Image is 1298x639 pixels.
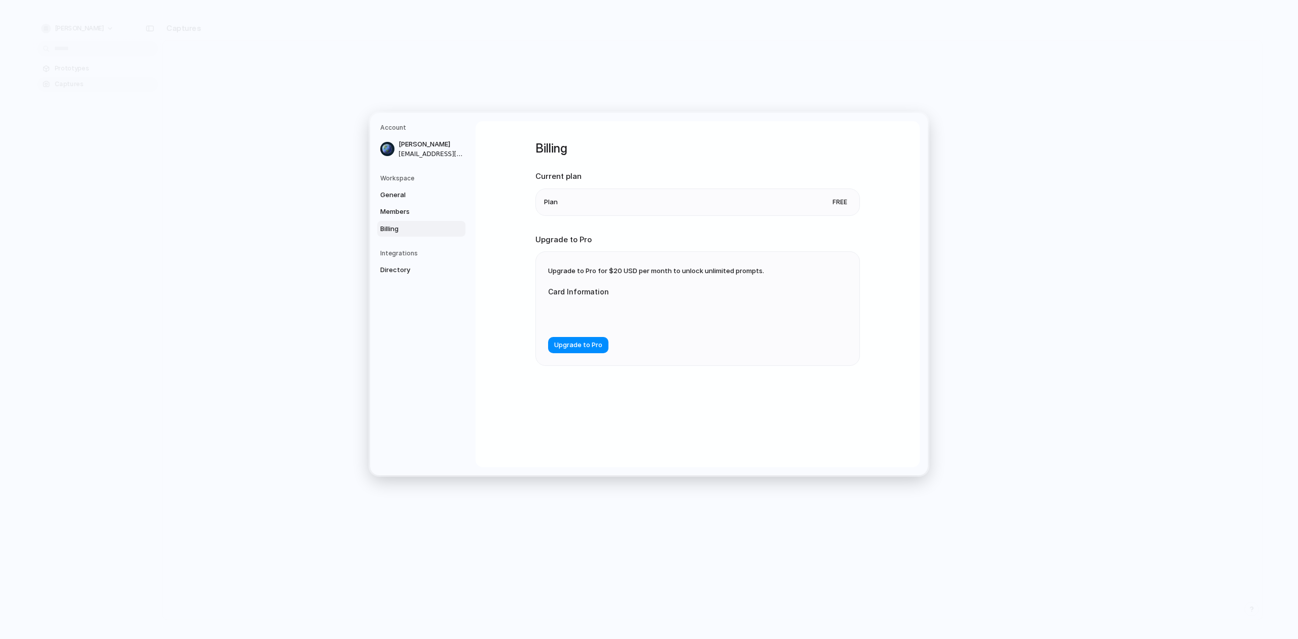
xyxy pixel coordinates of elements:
a: General [377,186,465,203]
label: Card Information [548,286,751,297]
h1: Billing [535,139,860,158]
span: [PERSON_NAME] [399,139,463,149]
h5: Integrations [380,249,465,258]
a: Billing [377,220,465,237]
a: Members [377,204,465,220]
span: Upgrade to Pro for $20 USD per month to unlock unlimited prompts. [548,267,764,275]
a: Directory [377,262,465,278]
span: Free [828,197,851,207]
span: Members [380,207,445,217]
h2: Current plan [535,171,860,182]
span: Directory [380,265,445,275]
span: General [380,190,445,200]
span: Billing [380,223,445,234]
span: [EMAIL_ADDRESS][DOMAIN_NAME] [399,149,463,158]
button: Upgrade to Pro [548,337,608,353]
iframe: Bezpečné pole k zadání platby kartou [556,309,743,319]
h2: Upgrade to Pro [535,234,860,245]
h5: Workspace [380,173,465,182]
span: Plan [544,197,558,207]
span: Upgrade to Pro [554,340,602,350]
h5: Account [380,123,465,132]
a: [PERSON_NAME][EMAIL_ADDRESS][DOMAIN_NAME] [377,136,465,162]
